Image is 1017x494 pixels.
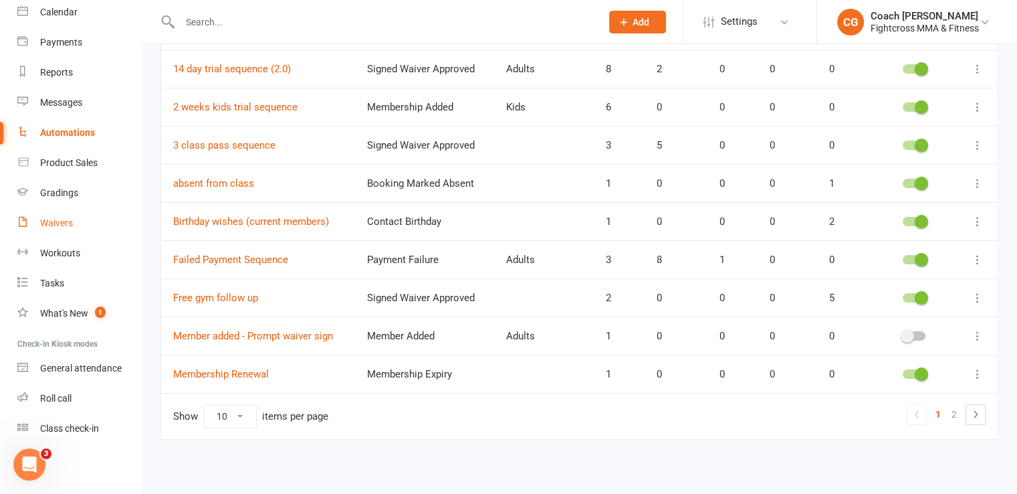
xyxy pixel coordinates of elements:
a: General attendance kiosk mode [17,353,141,384]
div: items per page [262,411,328,422]
span: 0 [752,102,775,113]
span: 2 [639,64,662,75]
span: 0 [701,293,725,304]
span: 0 [701,178,725,189]
span: 8 [639,254,662,266]
div: Waivers [40,218,73,228]
a: Workouts [17,238,141,268]
span: 0 [752,369,775,380]
td: Payment Failure [355,240,494,278]
span: 0 [639,293,662,304]
a: Waivers [17,208,141,238]
a: 2 [946,405,962,424]
div: Reports [40,67,73,78]
a: Membership Renewal [173,368,269,380]
td: Contact Birthday [355,202,494,240]
a: 3 class pass sequence [173,139,275,151]
div: Workouts [40,248,80,258]
button: Add [609,11,666,33]
td: Booking Marked Absent [355,164,494,202]
a: Automations [17,118,141,148]
span: 0 [810,369,834,380]
span: 0 [810,331,834,342]
td: Signed Waiver Approved [355,50,494,88]
a: Messages [17,88,141,118]
span: 0 [701,102,725,113]
td: Signed Waiver Approved [355,278,494,317]
div: Payments [40,37,82,48]
span: 1 [588,369,611,380]
td: Membership Expiry [355,355,494,393]
div: Messages [40,97,82,108]
div: CG [837,9,864,35]
a: Birthday wishes (current members) [173,216,329,228]
span: 1 [588,216,611,228]
a: 2 weeks kids trial sequence [173,101,298,113]
a: absent from class [173,177,254,189]
div: Adults [506,331,564,342]
span: 1 [588,331,611,342]
span: 0 [752,331,775,342]
span: 1 [810,178,834,189]
span: 0 [639,331,662,342]
span: 0 [701,64,725,75]
div: Class check-in [40,423,99,434]
a: Failed Payment Sequence [173,254,288,266]
span: Add [633,17,649,27]
div: What's New [40,308,88,319]
span: 0 [701,331,725,342]
span: 0 [701,140,725,151]
span: 0 [810,254,834,266]
span: 5 [639,140,662,151]
td: Membership Added [355,88,494,126]
div: Coach [PERSON_NAME] [871,10,979,22]
span: 0 [752,254,775,266]
div: Automations [40,127,95,138]
span: 0 [752,293,775,304]
span: 0 [639,369,662,380]
span: 0 [701,216,725,228]
div: Roll call [40,393,72,404]
span: 0 [810,102,834,113]
span: 0 [752,64,775,75]
a: Tasks [17,268,141,299]
span: 0 [752,140,775,151]
div: Gradings [40,187,78,198]
span: 5 [810,293,834,304]
span: 8 [588,64,611,75]
a: 1 [930,405,946,424]
span: 1 [95,307,106,318]
a: Gradings [17,178,141,208]
a: Class kiosk mode [17,414,141,444]
span: 1 [588,178,611,189]
span: 1 [701,254,725,266]
span: 2 [588,293,611,304]
div: Show [173,404,328,428]
span: 0 [752,216,775,228]
span: 0 [639,102,662,113]
a: Member added - Prompt waiver sign [173,330,333,342]
td: Member Added [355,317,494,355]
div: Product Sales [40,157,98,168]
div: Fightcross MMA & Fitness [871,22,979,34]
a: What's New1 [17,299,141,329]
span: 0 [752,178,775,189]
span: Settings [721,7,758,37]
div: Adults [506,64,564,75]
input: Search... [176,13,592,31]
span: 0 [810,64,834,75]
div: Tasks [40,278,64,289]
td: Signed Waiver Approved [355,126,494,164]
span: 2 [810,216,834,228]
span: 0 [639,178,662,189]
a: Payments [17,27,141,58]
a: 14 day trial sequence (2.0) [173,63,291,75]
div: Kids [506,102,564,113]
a: Free gym follow up [173,292,258,304]
span: 0 [639,216,662,228]
div: Adults [506,254,564,266]
span: 0 [701,369,725,380]
a: Product Sales [17,148,141,178]
a: Roll call [17,384,141,414]
a: Reports [17,58,141,88]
